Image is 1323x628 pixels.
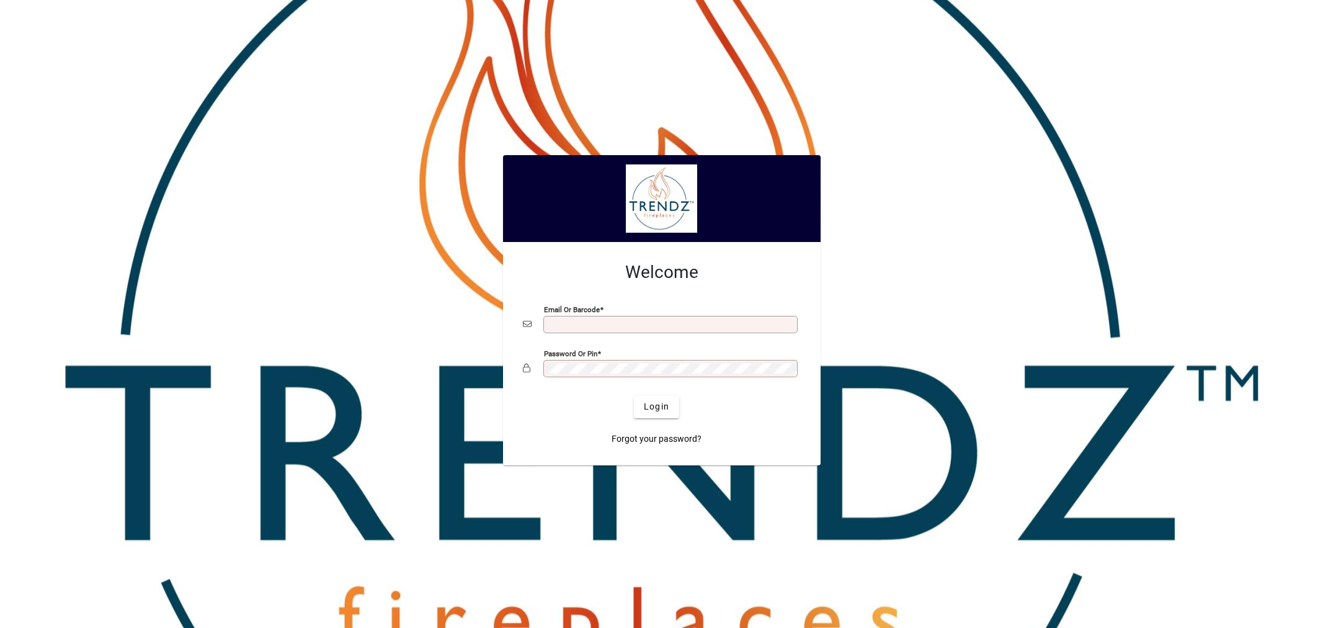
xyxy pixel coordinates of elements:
button: Login [634,396,679,418]
mat-label: Password or Pin [544,349,597,357]
a: Forgot your password? [607,428,706,451]
span: Login [644,400,669,413]
span: Forgot your password? [612,433,702,446]
mat-label: Email or Barcode [544,305,600,313]
h2: Welcome [523,262,801,283]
